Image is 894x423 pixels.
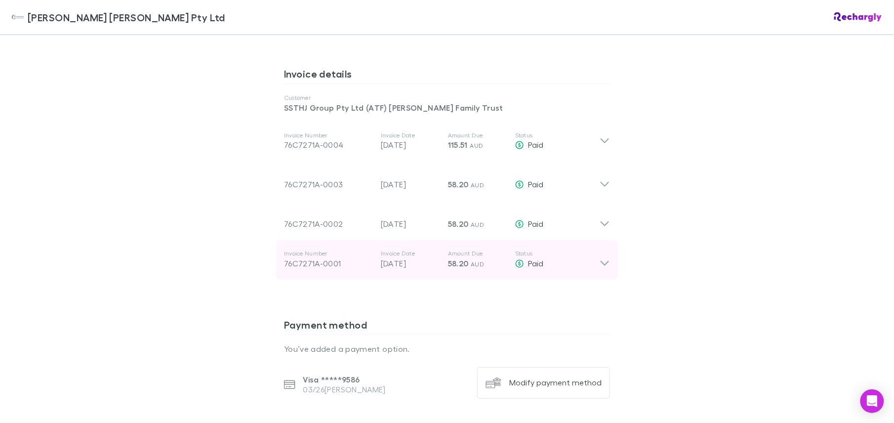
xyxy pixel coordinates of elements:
[381,218,440,230] p: [DATE]
[381,139,440,151] p: [DATE]
[448,259,469,269] span: 58.20
[528,219,543,229] span: Paid
[284,139,373,151] div: 76C7271A-0004
[515,131,600,139] p: Status
[284,94,610,102] p: Customer
[284,218,373,230] div: 76C7271A-0002
[528,180,543,189] span: Paid
[12,11,24,23] img: Hotchkin Hughes Pty Ltd's Logo
[276,240,618,280] div: Invoice Number76C7271A-0001Invoice Date[DATE]Amount Due58.20 AUDStatusPaid
[486,375,501,391] img: Modify payment method's Logo
[471,261,484,268] span: AUD
[381,179,440,191] p: [DATE]
[448,250,507,258] p: Amount Due
[284,131,373,139] p: Invoice Number
[284,319,610,335] h3: Payment method
[509,378,602,388] div: Modify payment method
[276,161,618,201] div: 76C7271A-0003[DATE]58.20 AUDPaid
[448,140,468,150] span: 115.51
[303,385,386,395] p: 03/26 [PERSON_NAME]
[477,367,610,399] button: Modify payment method
[284,343,610,355] p: You’ve added a payment option.
[284,102,610,114] p: SSTHJ Group Pty Ltd (ATF) [PERSON_NAME] Family Trust
[276,201,618,240] div: 76C7271A-0002[DATE]58.20 AUDPaid
[528,140,543,150] span: Paid
[448,219,469,229] span: 58.20
[470,142,484,150] span: AUD
[528,259,543,268] span: Paid
[381,131,440,139] p: Invoice Date
[860,389,884,413] div: Open Intercom Messenger
[381,258,440,270] p: [DATE]
[284,250,373,258] p: Invoice Number
[28,10,225,25] span: [PERSON_NAME] [PERSON_NAME] Pty Ltd
[448,131,507,139] p: Amount Due
[471,221,484,229] span: AUD
[284,258,373,270] div: 76C7271A-0001
[515,250,600,258] p: Status
[284,68,610,84] h3: Invoice details
[381,250,440,258] p: Invoice Date
[471,182,484,189] span: AUD
[834,12,882,22] img: Rechargly Logo
[284,179,373,191] div: 76C7271A-0003
[448,180,469,190] span: 58.20
[276,122,618,161] div: Invoice Number76C7271A-0004Invoice Date[DATE]Amount Due115.51 AUDStatusPaid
